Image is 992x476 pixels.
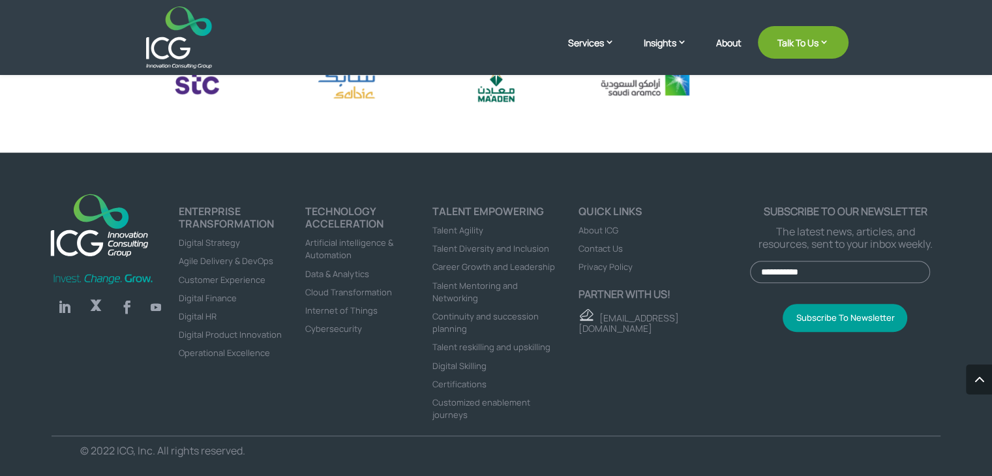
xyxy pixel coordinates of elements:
[432,261,555,273] a: Career Growth and Leadership
[432,360,487,372] a: Digital Skilling
[592,62,699,106] div: 10 / 17
[579,243,623,254] a: Contact Us
[179,237,240,248] a: Digital Strategy
[293,61,400,106] div: 8 / 17
[592,62,699,106] img: saudi aramco
[143,62,250,106] img: stc logo
[750,205,940,218] p: Subscribe to our newsletter
[796,312,894,323] span: Subscribe To Newsletter
[305,205,432,236] h4: TECHNOLOGY ACCELERATION
[80,445,473,457] p: © 2022 ICG, Inc. All rights reserved.
[432,280,518,304] a: Talent Mentoring and Networking
[579,205,750,224] h4: Quick links
[443,62,549,106] div: 9 / 17
[3,413,12,422] input: Human Skilling
[432,396,530,421] a: Customized enablement journeys
[293,61,400,106] img: sabic logo
[179,310,217,322] a: Digital HR
[83,294,109,320] a: Follow on X
[750,226,940,250] p: The latest news, articles, and resources, sent to your inbox weekly.
[432,205,560,224] h4: Talent Empowering
[644,36,700,68] a: Insights
[579,288,750,301] p: Partner with us!
[305,305,378,316] a: Internet of Things
[432,224,483,236] a: Talent Agility
[432,310,539,335] a: Continuity and succession planning
[742,62,848,106] div: 11 / 17
[716,38,742,68] a: About
[143,62,250,106] div: 7 / 17
[179,292,237,304] a: Digital Finance
[579,311,679,335] a: [EMAIL_ADDRESS][DOMAIN_NAME]
[43,186,156,263] img: ICG-new logo (1)
[179,255,273,267] a: Agile Delivery & DevOps
[52,294,78,320] a: Follow on LinkedIn
[758,26,849,59] a: Talk To Us
[742,62,848,106] img: bank albilad
[579,308,594,321] img: email - ICG
[179,274,265,286] a: Customer Experience
[52,273,155,285] img: Invest-Change-Grow-Green
[114,294,140,320] a: Follow on Facebook
[179,347,270,359] a: Operational Excellence
[579,261,633,273] a: Privacy Policy
[179,205,306,236] h4: ENTERPRISE TRANSFORMATION
[15,379,114,391] span: Technology Acceleration
[432,341,550,353] a: Talent reskilling and upskilling
[3,379,12,388] input: Technology Acceleration
[179,329,282,340] a: Digital Product Innovation
[15,396,120,408] span: Enterprise Transformation
[305,268,369,280] a: Data & Analytics
[3,396,12,405] input: Enterprise Transformation
[775,335,992,476] iframe: Chat Widget
[305,323,362,335] a: Cybersecurity
[145,297,166,318] a: Follow on Youtube
[579,224,618,236] a: About ICG
[305,237,393,261] a: Artificial intelligence & Automation
[15,413,72,424] span: Human Skilling
[443,62,549,106] img: maaden logo
[305,286,392,298] a: Cloud Transformation
[146,7,212,68] img: ICG
[568,36,627,68] a: Services
[43,186,156,266] a: logo_footer
[432,378,487,390] a: Certifications
[432,243,549,254] a: Talent Diversity and Inclusion
[783,304,907,331] button: Subscribe To Newsletter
